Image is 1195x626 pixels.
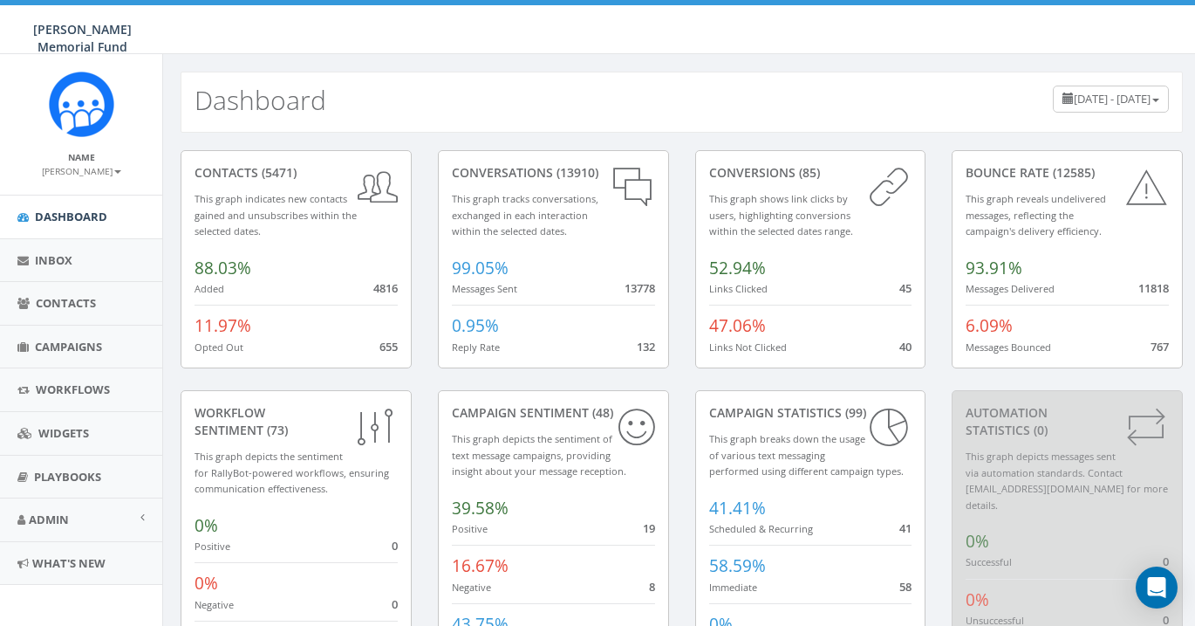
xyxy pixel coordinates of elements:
[452,404,655,422] div: Campaign Sentiment
[452,341,500,354] small: Reply Rate
[452,522,488,535] small: Positive
[452,282,517,295] small: Messages Sent
[258,164,297,181] span: (5471)
[709,164,912,182] div: conversions
[452,192,598,237] small: This graph tracks conversations, exchanged in each interaction within the selected dates.
[637,339,655,354] span: 132
[1136,567,1178,609] div: Open Intercom Messenger
[263,422,288,438] span: (73)
[966,192,1106,237] small: This graph reveals undelivered messages, reflecting the campaign's delivery efficiency.
[966,588,989,611] span: 0%
[1074,91,1151,107] span: [DATE] - [DATE]
[38,425,89,441] span: Widgets
[452,432,626,478] small: This graph depicts the sentiment of text message campaigns, providing insight about your message ...
[709,404,912,422] div: Campaign Statistics
[649,579,655,595] span: 8
[899,520,912,536] span: 41
[373,280,398,296] span: 4816
[392,538,398,554] span: 0
[452,314,499,337] span: 0.95%
[553,164,598,181] span: (13910)
[195,514,218,537] span: 0%
[966,314,1013,337] span: 6.09%
[392,596,398,612] span: 0
[35,252,72,268] span: Inbox
[452,257,509,279] span: 99.05%
[1163,554,1169,569] span: 0
[643,520,655,536] span: 19
[195,341,243,354] small: Opted Out
[1030,422,1048,438] span: (0)
[966,450,1168,512] small: This graph depicts messages sent via automation standards. Contact [EMAIL_ADDRESS][DOMAIN_NAME] f...
[589,404,613,421] span: (48)
[452,497,509,519] span: 39.58%
[29,512,69,527] span: Admin
[33,21,132,55] span: [PERSON_NAME] Memorial Fund
[195,86,326,114] h2: Dashboard
[195,572,218,595] span: 0%
[195,404,398,439] div: Workflow Sentiment
[709,554,766,577] span: 58.59%
[35,209,107,224] span: Dashboard
[966,555,1012,568] small: Successful
[1049,164,1095,181] span: (12585)
[68,151,95,163] small: Name
[195,257,251,279] span: 88.03%
[195,450,389,495] small: This graph depicts the sentiment for RallyBot-powered workflows, ensuring communication effective...
[42,165,121,177] small: [PERSON_NAME]
[452,581,491,594] small: Negative
[195,314,251,337] span: 11.97%
[899,339,912,354] span: 40
[899,579,912,595] span: 58
[1151,339,1169,354] span: 767
[195,598,234,611] small: Negative
[35,339,102,354] span: Campaigns
[709,432,904,478] small: This graph breaks down the usage of various text messaging performed using different campaign types.
[1138,280,1169,296] span: 11818
[49,72,114,137] img: Rally_Corp_Icon.png
[709,581,757,594] small: Immediate
[709,314,766,337] span: 47.06%
[709,257,766,279] span: 52.94%
[966,341,1051,354] small: Messages Bounced
[195,282,224,295] small: Added
[966,404,1169,439] div: Automation Statistics
[34,469,101,485] span: Playbooks
[966,164,1169,182] div: Bounce Rate
[709,282,768,295] small: Links Clicked
[625,280,655,296] span: 13778
[452,164,655,182] div: conversations
[899,280,912,296] span: 45
[709,522,813,535] small: Scheduled & Recurring
[379,339,398,354] span: 655
[36,382,110,397] span: Workflows
[195,540,230,553] small: Positive
[195,192,357,237] small: This graph indicates new contacts gained and unsubscribes within the selected dates.
[709,192,853,237] small: This graph shows link clicks by users, highlighting conversions within the selected dates range.
[842,404,866,421] span: (99)
[966,282,1055,295] small: Messages Delivered
[796,164,820,181] span: (85)
[966,530,989,553] span: 0%
[42,162,121,178] a: [PERSON_NAME]
[32,555,106,571] span: What's New
[709,497,766,519] span: 41.41%
[709,341,787,354] small: Links Not Clicked
[195,164,398,182] div: contacts
[966,257,1022,279] span: 93.91%
[36,295,96,311] span: Contacts
[452,554,509,577] span: 16.67%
